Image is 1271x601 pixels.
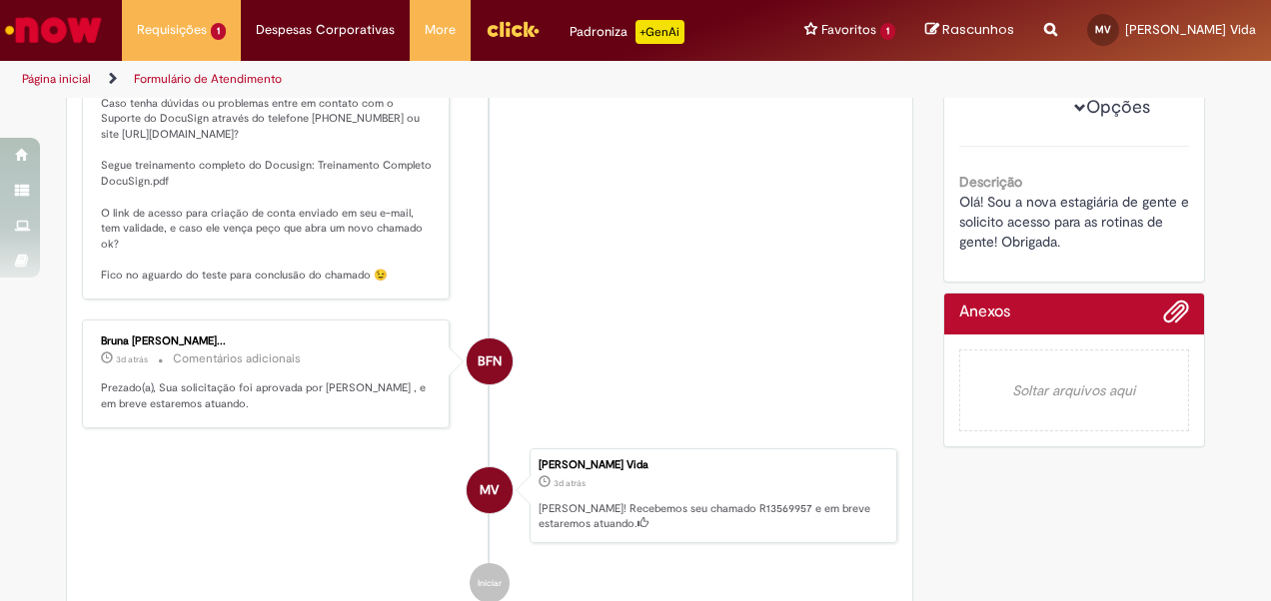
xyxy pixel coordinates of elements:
[554,477,586,489] span: 3d atrás
[1095,23,1111,36] span: MV
[959,173,1022,191] b: Descrição
[22,71,91,87] a: Página inicial
[467,467,513,513] div: Mariana Weihermann Vida
[137,20,207,40] span: Requisições
[880,23,895,40] span: 1
[959,193,1193,251] span: Olá! Sou a nova estagiária de gente e solicito acesso para as rotinas de gente! Obrigada.
[821,20,876,40] span: Favoritos
[116,353,148,365] span: 3d atrás
[116,353,148,365] time: 26/09/2025 14:16:17
[925,21,1014,40] a: Rascunhos
[486,14,540,44] img: click_logo_yellow_360x200.png
[173,350,301,367] small: Comentários adicionais
[539,459,886,471] div: [PERSON_NAME] Vida
[959,349,1190,431] em: Soltar arquivos aqui
[101,335,434,347] div: Bruna [PERSON_NAME]...
[101,33,434,284] p: Olá, acesso ao Docusign aprovado. Você vai receber um e-mail para definição de senha e depois já ...
[134,71,282,87] a: Formulário de Atendimento
[478,337,502,385] span: BFN
[942,20,1014,39] span: Rascunhos
[82,448,897,544] li: Mariana Weihermann Vida
[570,20,684,44] div: Padroniza
[256,20,395,40] span: Despesas Corporativas
[539,501,886,532] p: [PERSON_NAME]! Recebemos seu chamado R13569957 e em breve estaremos atuando.
[635,20,684,44] p: +GenAi
[425,20,456,40] span: More
[554,477,586,489] time: 26/09/2025 10:59:45
[1163,299,1189,334] button: Adicionar anexos
[959,303,1010,321] h2: Anexos
[101,380,434,411] p: Prezado(a), Sua solicitação foi aprovada por [PERSON_NAME] , e em breve estaremos atuando.
[211,23,226,40] span: 1
[15,61,832,98] ul: Trilhas de página
[2,10,105,50] img: ServiceNow
[480,466,499,514] span: MV
[467,338,513,384] div: Bruna Franciele Nicolau De Souza Valentim
[1125,21,1256,38] span: [PERSON_NAME] Vida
